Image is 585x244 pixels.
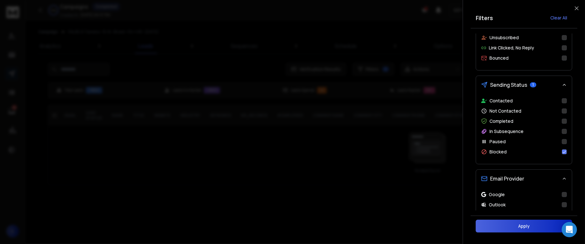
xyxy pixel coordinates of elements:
p: Outlook [489,202,506,208]
span: 1 [530,82,536,87]
p: In Subsequence [489,128,524,135]
p: Completed [489,118,513,124]
div: Sending Status1 [476,94,572,164]
span: Sending Status [490,81,527,89]
h2: Filters [476,13,493,22]
p: Blocked [489,149,507,155]
button: Apply [476,220,572,233]
p: Link Clicked, No Reply [489,45,534,51]
button: Email Provider [476,170,572,188]
button: Clear All [545,11,572,24]
p: Google [489,191,505,198]
div: Email Provider [476,188,572,227]
button: Sending Status1 [476,76,572,94]
p: Bounced [489,55,509,61]
p: Contacted [489,98,513,104]
span: Email Provider [490,175,524,182]
div: Open Intercom Messenger [562,222,577,237]
p: Not Contacted [489,108,521,114]
p: Paused [489,138,506,145]
p: Unsubscribed [489,34,519,41]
